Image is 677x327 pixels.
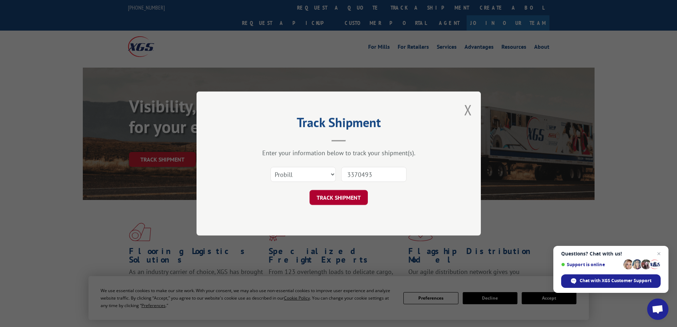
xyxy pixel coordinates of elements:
[561,274,661,288] span: Chat with XGS Customer Support
[232,117,445,131] h2: Track Shipment
[341,167,407,182] input: Number(s)
[232,149,445,157] div: Enter your information below to track your shipment(s).
[310,190,368,205] button: TRACK SHIPMENT
[464,100,472,119] button: Close modal
[580,278,651,284] span: Chat with XGS Customer Support
[561,262,621,267] span: Support is online
[561,251,661,257] span: Questions? Chat with us!
[647,299,668,320] a: Open chat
